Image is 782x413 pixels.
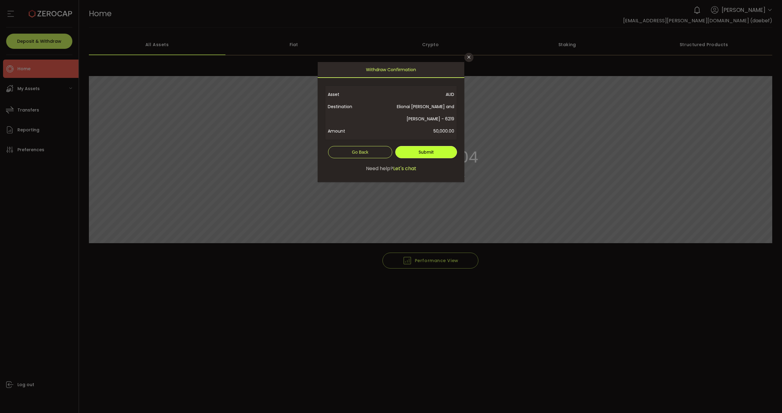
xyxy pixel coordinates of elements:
[352,150,368,155] span: Go Back
[464,53,473,62] button: Close
[366,165,393,172] span: Need help?
[418,149,434,155] span: Submit
[393,165,416,172] span: Let's chat
[367,101,454,125] span: Elionai [PERSON_NAME] and [PERSON_NAME] - 6219
[751,384,782,413] iframe: Chat Widget
[367,125,454,137] span: 50,000.00
[366,62,416,77] span: Withdraw Confirmation
[328,125,367,137] span: Amount
[367,88,454,101] span: AUD
[328,88,367,101] span: Asset
[328,101,367,125] span: Destination
[318,62,464,182] div: dialog
[395,146,457,158] button: Submit
[328,146,392,158] button: Go Back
